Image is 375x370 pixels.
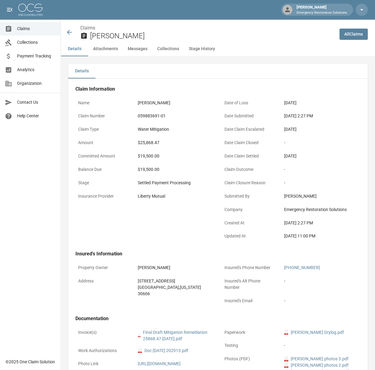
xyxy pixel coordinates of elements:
[222,327,276,338] p: Paperwork
[284,278,358,284] div: -
[17,99,56,105] span: Contact Us
[222,137,276,149] p: Date Claim Closed
[222,150,276,162] p: Date Claim Settled
[138,113,212,119] div: 059883691-01
[284,126,358,133] div: [DATE]
[222,204,276,216] p: Company
[222,340,276,351] p: Testing
[284,113,358,119] div: [DATE] 2:27 PM
[294,4,349,15] div: [PERSON_NAME]
[222,97,276,109] p: Date of Loss
[75,97,130,109] p: Name
[284,193,358,199] div: [PERSON_NAME]
[138,140,212,146] div: $25,868.47
[138,265,212,271] div: [PERSON_NAME]
[17,26,56,32] span: Claims
[75,345,130,357] p: Work Authorizations
[17,113,56,119] span: Help Center
[75,316,360,322] h4: Documentation
[339,29,368,40] a: AllClaims
[222,190,276,202] p: Submitted By
[222,123,276,135] p: Date Claim Escalated
[75,275,130,287] p: Address
[138,180,212,186] div: Settled Payment Processing
[138,166,212,173] div: $19,500.00
[284,329,344,336] a: pdf[PERSON_NAME] Drylog.pdf
[222,217,276,229] p: Created At
[284,206,358,213] div: Emergency Restoration Solutions
[75,177,130,189] p: Stage
[284,342,358,349] div: -
[17,53,56,59] span: Payment Tracking
[138,153,212,159] div: $19,500.00
[123,42,152,56] button: Messages
[284,153,358,159] div: [DATE]
[61,42,88,56] button: Details
[284,180,358,186] div: -
[284,265,320,270] a: [PHONE_NUMBER]
[88,42,123,56] button: Attachments
[75,327,130,338] p: Invoice(s)
[138,348,188,354] a: pdfDoc [DATE] 202913.pdf
[284,356,349,362] a: pdf[PERSON_NAME] photos 3.pdf
[75,110,130,122] p: Claim Number
[138,361,181,366] a: [URL][DOMAIN_NAME]
[184,42,220,56] button: Stage History
[68,64,368,78] div: details tabs
[18,4,43,16] img: ocs-logo-white-transparent.png
[222,110,276,122] p: Date Submitted
[75,251,360,257] h4: Insured's Information
[138,100,212,106] div: [PERSON_NAME]
[222,295,276,307] p: Insured's Email
[284,362,349,368] a: pdf[PERSON_NAME] photos 2.pdf
[222,262,276,274] p: Insured's Phone Number
[75,358,130,370] p: Photo Link
[284,233,358,239] div: [DATE] 11:00 PM
[17,80,56,87] span: Organization
[138,329,212,342] a: pdfFinal Draft Mitigation Remediation 25868.47 [DATE].pdf
[75,123,130,135] p: Claim Type
[222,177,276,189] p: Claim Closure Reason
[75,86,360,92] h4: Claim Information
[138,193,212,199] div: Liberty Mutual
[222,230,276,242] p: Updated At
[68,64,95,78] button: Details
[4,4,16,16] button: open drawer
[138,126,212,133] div: Water Mitigation
[284,166,358,173] div: -
[90,32,335,40] h2: [PERSON_NAME]
[5,359,55,365] div: © 2025 One Claim Solution
[284,100,358,106] div: [DATE]
[17,39,56,46] span: Collections
[284,140,358,146] div: -
[138,278,212,284] div: [STREET_ADDRESS]
[80,24,335,32] nav: breadcrumb
[222,353,276,365] p: Photos (PDF)
[75,150,130,162] p: Committed Amount
[75,190,130,202] p: Insurance Provider
[297,10,347,16] p: Emergency Restoration Solutions
[284,298,358,304] div: -
[75,137,130,149] p: Amount
[75,164,130,175] p: Balance Due
[284,220,358,226] div: [DATE] 2:27 PM
[152,42,184,56] button: Collections
[61,42,375,56] div: anchor tabs
[75,262,130,274] p: Property Owner
[138,284,212,297] div: [GEOGRAPHIC_DATA] , [US_STATE] 30606
[17,67,56,73] span: Analytics
[222,164,276,175] p: Claim Outcome
[222,275,276,293] p: Insured's Alt Phone Number
[80,25,95,31] a: Claims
